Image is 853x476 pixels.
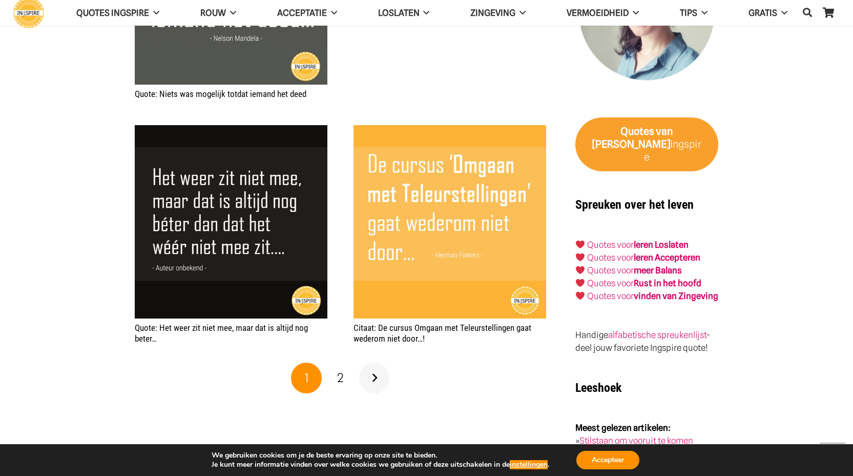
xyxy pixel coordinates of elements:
a: Pagina 2 [325,363,356,393]
span: 1 [304,370,309,385]
strong: Rust in het hoofd [634,278,701,288]
a: Zoeken [797,1,818,25]
strong: van [PERSON_NAME] [592,125,673,150]
a: Quotes van [PERSON_NAME]Ingspire [575,117,718,172]
span: QUOTES INGSPIRE [76,8,149,18]
strong: vinden van Zingeving [634,291,718,301]
strong: Quotes [620,125,654,137]
strong: Spreuken over het leven [575,197,694,212]
img: ❤ [576,253,585,262]
span: ROUW [200,8,226,18]
span: Pagina 1 [291,363,322,393]
img: ❤ [576,291,585,300]
span: Acceptatie [277,8,327,18]
img: ❤ [576,279,585,287]
span: Zingeving [470,8,515,18]
span: TIPS [680,8,697,18]
a: Terug naar top [820,443,845,468]
a: alfabetische spreukenlijst [608,330,706,340]
a: Quote: Niets was mogelijk totdat iemand het deed [135,89,306,99]
a: Citaat: De cursus Omgaan met Teleurstellingen gaat wederom niet door…! [353,323,531,343]
img: ❤ [576,266,585,274]
a: Quotes voor [587,252,634,263]
img: Citaat: De cursus Omgaan met Teleurstellingen gaat wederom niet door...! [353,125,546,318]
a: leren Loslaten [634,240,689,250]
img: ❤ [576,240,585,249]
span: GRATIS [748,8,777,18]
strong: Leeshoek [575,381,621,395]
a: Quotes voorvinden van Zingeving [587,291,718,301]
button: instellingen [510,460,548,469]
a: Stilstaan om vooruit te komen [579,435,693,446]
span: 2 [337,370,344,385]
a: Quote: Het weer zit niet mee, maar dat is altijd nog beter… [135,323,308,343]
img: Quote: Het weer zit niet mee, maar dat is altijd nog beter dat het wéér niet mee zit... [135,125,327,318]
p: » » » [575,422,718,473]
span: Loslaten [378,8,420,18]
a: Quotes voormeer Balans [587,265,682,275]
a: Quotes voor [587,240,634,250]
p: Je kunt meer informatie vinden over welke cookies we gebruiken of deze uitschakelen in de . [212,460,549,469]
strong: meer Balans [634,265,682,275]
a: Quote: Het weer zit niet mee, maar dat is altijd nog beter… [135,126,327,136]
span: VERMOEIDHEID [567,8,629,18]
a: Citaat: De cursus Omgaan met Teleurstellingen gaat wederom niet door…! [353,126,546,136]
a: leren Accepteren [634,252,700,263]
p: We gebruiken cookies om je de beste ervaring op onze site te bieden. [212,451,549,460]
p: Handige - deel jouw favoriete Ingspire quote! [575,329,718,354]
button: Accepteer [576,451,639,469]
strong: Meest gelezen artikelen: [575,423,671,433]
a: Quotes voorRust in het hoofd [587,278,701,288]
